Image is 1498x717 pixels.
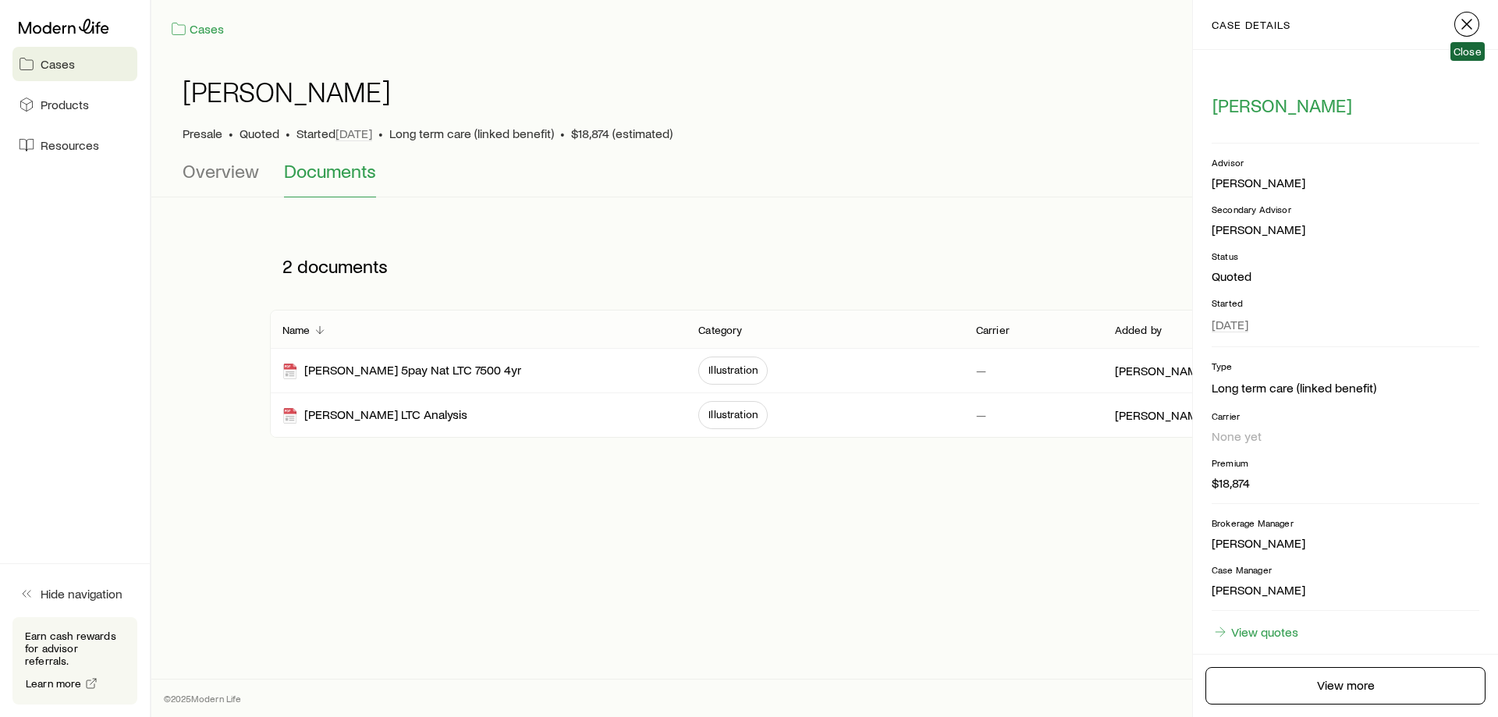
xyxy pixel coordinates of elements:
p: Name [282,324,311,336]
span: Close [1454,45,1482,58]
span: $18,874 (estimated) [571,126,673,141]
p: $18,874 [1212,475,1479,491]
span: [DATE] [335,126,372,141]
a: Products [12,87,137,122]
span: Overview [183,160,259,182]
span: [PERSON_NAME] [1212,94,1352,116]
a: View more [1205,667,1486,705]
button: Hide navigation [12,577,137,611]
span: Quoted [240,126,279,141]
p: Carrier [1212,410,1479,422]
span: • [229,126,233,141]
span: Learn more [26,678,82,689]
span: documents [297,255,388,277]
p: Secondary Advisor [1212,203,1479,215]
p: [PERSON_NAME] [1212,535,1479,551]
div: [PERSON_NAME] [1212,222,1305,238]
div: [PERSON_NAME] 5pay Nat LTC 7500 4yr [282,362,521,380]
p: Started [296,126,372,141]
span: Products [41,97,89,112]
span: Long term care (linked benefit) [389,126,554,141]
div: Case details tabs [183,160,1467,197]
div: [PERSON_NAME] [1212,175,1305,191]
p: Earn cash rewards for advisor referrals. [25,630,125,667]
p: Added by [1115,324,1162,336]
span: Illustration [708,408,758,421]
a: View quote request form [1212,652,1365,669]
span: • [560,126,565,141]
p: Quoted [1212,268,1479,284]
li: Long term care (linked benefit) [1212,378,1479,397]
div: [PERSON_NAME] LTC Analysis [282,406,467,424]
span: Cases [41,56,75,72]
span: Illustration [708,364,758,376]
span: • [286,126,290,141]
a: Cases [12,47,137,81]
div: Earn cash rewards for advisor referrals.Learn more [12,617,137,705]
p: Presale [183,126,222,141]
p: Premium [1212,456,1479,469]
p: — [976,407,986,423]
p: Status [1212,250,1479,262]
span: Documents [284,160,376,182]
p: [PERSON_NAME] [1115,407,1209,423]
p: Category [698,324,742,336]
a: Resources [12,128,137,162]
p: Type [1212,360,1479,372]
a: View quotes [1212,623,1299,641]
p: Started [1212,296,1479,309]
p: [PERSON_NAME] [1115,363,1209,378]
p: Brokerage Manager [1212,516,1479,529]
p: Advisor [1212,156,1479,169]
p: None yet [1212,428,1479,444]
span: [DATE] [1212,317,1248,332]
span: 2 [282,255,293,277]
p: — [976,363,986,378]
span: Hide navigation [41,586,122,602]
p: Carrier [976,324,1010,336]
span: Resources [41,137,99,153]
h1: [PERSON_NAME] [183,76,391,107]
p: case details [1212,19,1290,31]
p: Case Manager [1212,563,1479,576]
span: • [378,126,383,141]
a: Cases [170,20,225,38]
button: [PERSON_NAME] [1212,94,1353,118]
p: © 2025 Modern Life [164,692,242,705]
p: [PERSON_NAME] [1212,582,1479,598]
